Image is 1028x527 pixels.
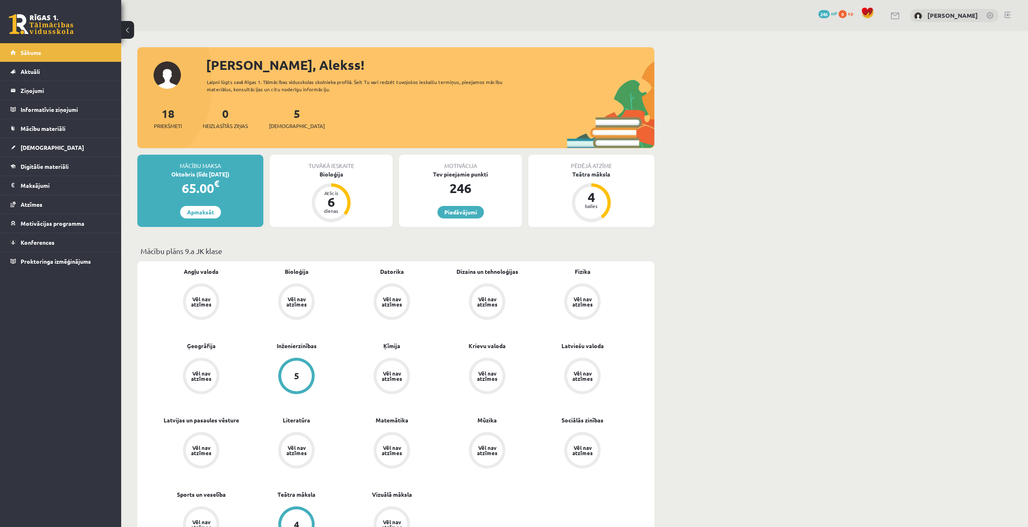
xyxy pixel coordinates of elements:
[477,416,497,424] a: Mūzika
[399,178,522,198] div: 246
[21,239,55,246] span: Konferences
[818,10,830,18] span: 246
[21,220,84,227] span: Motivācijas programma
[21,49,41,56] span: Sākums
[270,170,393,178] div: Bioloģija
[476,371,498,381] div: Vēl nav atzīmes
[344,432,439,470] a: Vēl nav atzīmes
[190,445,212,456] div: Vēl nav atzīmes
[11,43,111,62] a: Sākums
[571,296,594,307] div: Vēl nav atzīmes
[214,178,219,189] span: €
[439,283,535,321] a: Vēl nav atzīmes
[11,233,111,252] a: Konferences
[571,445,594,456] div: Vēl nav atzīmes
[579,191,603,204] div: 4
[21,68,40,75] span: Aktuāli
[184,267,219,276] a: Angļu valoda
[11,119,111,138] a: Mācību materiāli
[848,10,853,17] span: xp
[319,195,343,208] div: 6
[141,246,651,256] p: Mācību plāns 9.a JK klase
[579,204,603,208] div: balles
[21,125,65,132] span: Mācību materiāli
[154,122,182,130] span: Priekšmeti
[914,12,922,20] img: Alekss Kozlovskis
[927,11,978,19] a: [PERSON_NAME]
[372,490,412,499] a: Vizuālā māksla
[11,157,111,176] a: Digitālie materiāli
[269,106,325,130] a: 5[DEMOGRAPHIC_DATA]
[21,258,91,265] span: Proktoringa izmēģinājums
[839,10,857,17] a: 0 xp
[839,10,847,18] span: 0
[561,416,603,424] a: Sociālās zinības
[561,342,604,350] a: Latviešu valoda
[249,432,344,470] a: Vēl nav atzīmes
[249,283,344,321] a: Vēl nav atzīmes
[270,170,393,223] a: Bioloģija Atlicis 6 dienas
[21,81,111,100] legend: Ziņojumi
[437,206,484,218] a: Piedāvājumi
[344,358,439,396] a: Vēl nav atzīmes
[528,170,654,223] a: Teātra māksla 4 balles
[571,371,594,381] div: Vēl nav atzīmes
[154,106,182,130] a: 18Priekšmeti
[137,155,263,170] div: Mācību maksa
[319,208,343,213] div: dienas
[535,432,630,470] a: Vēl nav atzīmes
[137,178,263,198] div: 65.00
[21,100,111,119] legend: Informatīvie ziņojumi
[207,78,517,93] div: Laipni lūgts savā Rīgas 1. Tālmācības vidusskolas skolnieka profilā. Šeit Tu vari redzēt tuvojošo...
[11,62,111,81] a: Aktuāli
[277,490,315,499] a: Teātra māksla
[203,106,248,130] a: 0Neizlasītās ziņas
[9,14,74,34] a: Rīgas 1. Tālmācības vidusskola
[399,170,522,178] div: Tev pieejamie punkti
[21,163,69,170] span: Digitālie materiāli
[187,342,216,350] a: Ģeogrāfija
[21,201,42,208] span: Atzīmes
[469,342,506,350] a: Krievu valoda
[381,371,403,381] div: Vēl nav atzīmes
[285,267,309,276] a: Bioloģija
[283,416,310,424] a: Literatūra
[285,296,308,307] div: Vēl nav atzīmes
[137,170,263,178] div: Oktobris (līdz [DATE])
[269,122,325,130] span: [DEMOGRAPHIC_DATA]
[381,296,403,307] div: Vēl nav atzīmes
[294,372,299,380] div: 5
[535,283,630,321] a: Vēl nav atzīmes
[153,358,249,396] a: Vēl nav atzīmes
[180,206,221,218] a: Apmaksāt
[344,283,439,321] a: Vēl nav atzīmes
[818,10,837,17] a: 246 mP
[11,100,111,119] a: Informatīvie ziņojumi
[399,155,522,170] div: Motivācija
[203,122,248,130] span: Neizlasītās ziņas
[319,191,343,195] div: Atlicis
[376,416,408,424] a: Matemātika
[528,170,654,178] div: Teātra māksla
[11,81,111,100] a: Ziņojumi
[476,296,498,307] div: Vēl nav atzīmes
[249,358,344,396] a: 5
[575,267,591,276] a: Fizika
[270,155,393,170] div: Tuvākā ieskaite
[153,283,249,321] a: Vēl nav atzīmes
[164,416,239,424] a: Latvijas un pasaules vēsture
[11,214,111,233] a: Motivācijas programma
[831,10,837,17] span: mP
[21,144,84,151] span: [DEMOGRAPHIC_DATA]
[190,371,212,381] div: Vēl nav atzīmes
[190,296,212,307] div: Vēl nav atzīmes
[535,358,630,396] a: Vēl nav atzīmes
[153,432,249,470] a: Vēl nav atzīmes
[11,195,111,214] a: Atzīmes
[177,490,226,499] a: Sports un veselība
[380,267,404,276] a: Datorika
[456,267,518,276] a: Dizains un tehnoloģijas
[11,176,111,195] a: Maksājumi
[439,358,535,396] a: Vēl nav atzīmes
[11,138,111,157] a: [DEMOGRAPHIC_DATA]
